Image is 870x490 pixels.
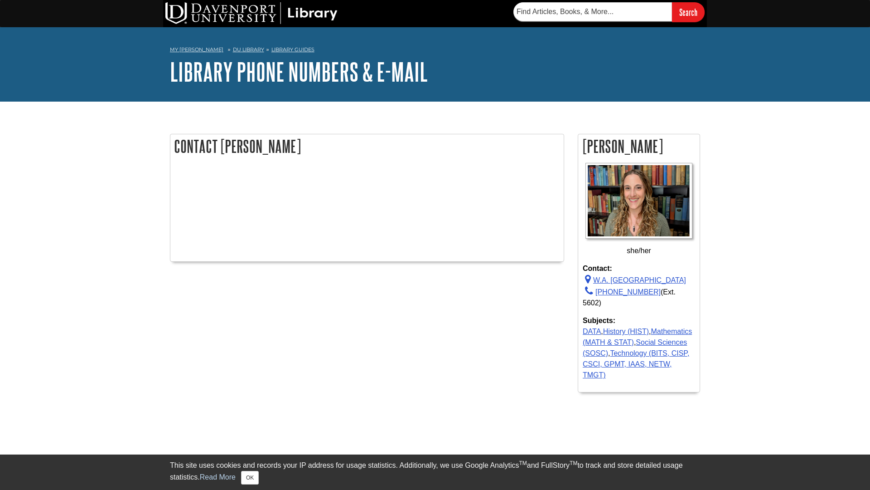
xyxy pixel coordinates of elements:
[170,460,700,485] div: This site uses cookies and records your IP address for usage statistics. Additionally, we use Goo...
[519,460,527,466] sup: TM
[578,134,700,158] h2: [PERSON_NAME]
[583,315,695,381] div: , , , ,
[603,328,649,335] a: History (HIST)
[583,288,661,296] a: [PHONE_NUMBER]
[583,263,695,274] strong: Contact:
[672,2,705,22] input: Search
[241,471,259,485] button: Close
[200,473,236,481] a: Read More
[170,44,700,58] nav: breadcrumb
[583,276,686,284] a: W.A. [GEOGRAPHIC_DATA]
[583,349,689,379] a: Technology (BITS, CISP, CSCI, GPMT, IAAS, NETW, TMGT)
[170,58,428,86] a: Library Phone Numbers & E-mail
[170,134,564,158] h2: Contact [PERSON_NAME]
[175,163,559,254] iframe: 4cc57a1c2d9f527b8ef0e666537c507a
[233,46,264,53] a: DU Library
[583,328,601,335] a: DATA
[513,2,705,22] form: Searches DU Library's articles, books, and more
[583,315,695,326] strong: Subjects:
[585,163,692,239] img: Profile Photo
[513,2,672,21] input: Find Articles, Books, & More...
[583,245,695,256] div: she/her
[165,2,338,24] img: DU Library
[570,460,577,466] sup: TM
[170,46,223,54] a: My [PERSON_NAME]
[583,286,695,309] div: (Ext. 5602)
[271,46,314,53] a: Library Guides
[583,163,695,239] a: Profile Photo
